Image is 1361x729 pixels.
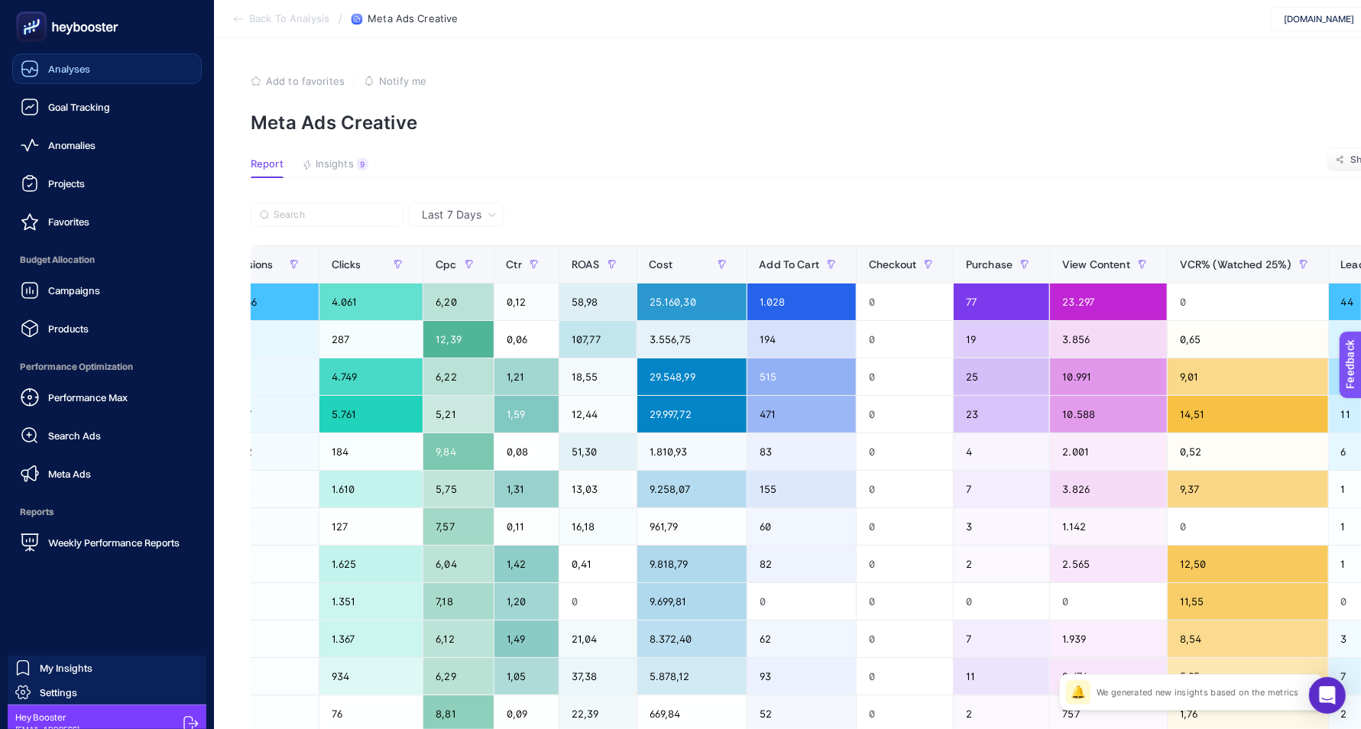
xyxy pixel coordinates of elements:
[12,245,202,275] span: Budget Allocation
[274,209,394,221] input: Search
[1050,508,1167,545] div: 1.142
[379,75,426,87] span: Notify me
[857,433,953,470] div: 0
[12,382,202,413] a: Performance Max
[559,358,637,395] div: 18,55
[12,313,202,344] a: Products
[637,658,747,695] div: 5.878,12
[747,396,857,433] div: 471
[12,420,202,451] a: Search Ads
[857,396,953,433] div: 0
[954,396,1049,433] div: 23
[494,658,559,695] div: 1,05
[423,396,493,433] div: 5,21
[12,275,202,306] a: Campaigns
[747,321,857,358] div: 194
[12,206,202,237] a: Favorites
[507,258,522,271] span: Ctr
[954,283,1049,320] div: 77
[1050,283,1167,320] div: 23.297
[319,508,423,545] div: 127
[319,658,423,695] div: 934
[954,321,1049,358] div: 19
[1050,658,1167,695] div: 2.676
[12,53,202,84] a: Analyses
[251,75,345,87] button: Add to favorites
[966,258,1013,271] span: Purchase
[869,258,916,271] span: Checkout
[9,5,58,17] span: Feedback
[559,546,637,582] div: 0,41
[954,508,1049,545] div: 3
[747,546,857,582] div: 82
[747,620,857,657] div: 62
[12,130,202,160] a: Anomalies
[40,686,77,698] span: Settings
[266,75,345,87] span: Add to favorites
[1050,620,1167,657] div: 1.939
[423,283,493,320] div: 6,20
[1066,680,1090,705] div: 🔔
[423,508,493,545] div: 7,57
[857,358,953,395] div: 0
[200,358,319,395] div: 393.519
[747,583,857,620] div: 0
[637,321,747,358] div: 3.556,75
[637,508,747,545] div: 961,79
[423,471,493,507] div: 5,75
[423,658,493,695] div: 6,29
[48,284,100,296] span: Campaigns
[319,321,423,358] div: 287
[1168,658,1328,695] div: 5,95
[48,101,110,113] span: Goal Tracking
[200,546,319,582] div: 114.351
[48,139,96,151] span: Anomalies
[559,321,637,358] div: 107,77
[954,546,1049,582] div: 2
[1168,620,1328,657] div: 8,54
[637,546,747,582] div: 9.818,79
[1168,471,1328,507] div: 9,37
[857,658,953,695] div: 0
[12,168,202,199] a: Projects
[494,433,559,470] div: 0,08
[12,527,202,558] a: Weekly Performance Reports
[423,620,493,657] div: 6,12
[12,458,202,489] a: Meta Ads
[48,322,89,335] span: Products
[637,433,747,470] div: 1.810,93
[200,433,319,470] div: 226.302
[559,620,637,657] div: 21,04
[637,471,747,507] div: 9.258,07
[559,658,637,695] div: 37,38
[954,658,1049,695] div: 11
[48,429,101,442] span: Search Ads
[423,321,493,358] div: 12,39
[40,662,92,674] span: My Insights
[251,158,284,170] span: Report
[494,546,559,582] div: 1,42
[1168,508,1328,545] div: 0
[559,283,637,320] div: 58,98
[200,321,319,358] div: 441.838
[1309,677,1346,714] div: Open Intercom Messenger
[637,283,747,320] div: 25.160,30
[200,583,319,620] div: 112.980
[760,258,820,271] span: Add To Cart
[8,680,206,705] a: Settings
[1062,258,1130,271] span: View Content
[364,75,426,87] button: Notify me
[316,158,354,170] span: Insights
[494,471,559,507] div: 1,31
[857,583,953,620] div: 0
[357,158,368,170] div: 9
[954,583,1049,620] div: 0
[48,177,85,190] span: Projects
[319,583,423,620] div: 1.351
[319,358,423,395] div: 4.749
[637,620,747,657] div: 8.372,40
[1168,546,1328,582] div: 12,50
[954,358,1049,395] div: 25
[319,396,423,433] div: 5.761
[559,471,637,507] div: 13,03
